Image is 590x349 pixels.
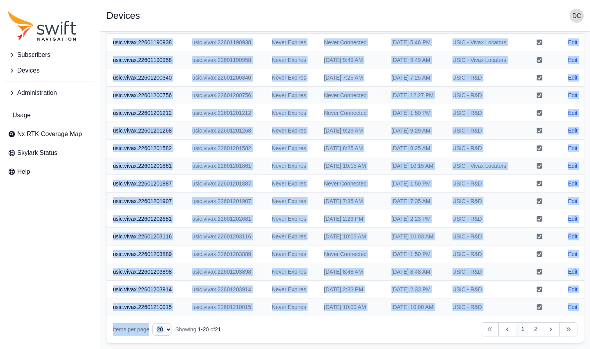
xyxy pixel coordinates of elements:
[107,51,186,69] th: usic.vivax.22601190958
[318,245,385,263] td: Never Connected
[266,263,318,281] td: Never Expires
[107,245,186,263] th: usic.vivax.22601203889
[107,157,186,175] th: usic.vivax.22601201861
[175,325,221,333] div: Showing of
[318,193,385,210] td: [DATE] 7:35 AM
[385,104,446,122] td: [DATE] 1:50 PM
[5,85,95,101] button: Administration
[318,51,385,69] td: [DATE] 9:49 AM
[17,148,57,158] span: Skylark Status
[446,87,520,104] td: USIC - R&D
[186,140,266,157] td: usic.vivax.22601201582
[446,193,520,210] td: USIC - R&D
[318,34,385,51] td: Never Connected
[186,157,266,175] td: usic.vivax.22601201861
[107,140,186,157] th: usic.vivax.22601201582
[568,91,577,99] a: Edit
[570,9,584,23] img: user photo
[107,298,186,316] th: usic.vivax.22601210015
[446,34,520,51] td: USIC - Vivax Locators
[446,175,520,193] td: USIC - R&D
[5,107,95,123] a: Usage
[318,122,385,140] td: [DATE] 9:29 AM
[568,109,577,117] a: Edit
[186,281,266,298] td: usic.vivax.22601203914
[266,228,318,245] td: Never Expires
[318,69,385,87] td: [DATE] 7:25 AM
[266,69,318,87] td: Never Expires
[186,87,266,104] td: usic.vivax.22601200756
[107,193,186,210] th: usic.vivax.22601201907
[385,157,446,175] td: [DATE] 10:15 AM
[446,104,520,122] td: USIC - R&D
[107,228,186,245] th: usic.vivax.22601203116
[568,162,577,170] a: Edit
[5,47,95,63] button: Subscribers
[107,11,140,20] h1: Devices
[385,122,446,140] td: [DATE] 9:29 AM
[318,157,385,175] td: [DATE] 10:15 AM
[568,127,577,135] a: Edit
[113,326,149,333] span: Items per page
[107,316,584,343] nav: Table navigation
[318,104,385,122] td: Never Connected
[568,74,577,82] a: Edit
[318,281,385,298] td: [DATE] 2:33 PM
[186,51,266,69] td: usic.vivax.22601190958
[186,298,266,316] td: usic.vivax.22601210015
[17,167,30,176] span: Help
[385,69,446,87] td: [DATE] 7:25 AM
[446,140,520,157] td: USIC - R&D
[107,175,186,193] th: usic.vivax.22601201887
[266,193,318,210] td: Never Expires
[568,144,577,152] a: Edit
[385,210,446,228] td: [DATE] 2:23 PM
[529,322,542,336] a: 2
[446,157,520,175] td: USIC - Vivax Locators
[446,51,520,69] td: USIC - Vivax Locators
[318,175,385,193] td: Never Connected
[385,263,446,281] td: [DATE] 8:48 AM
[385,281,446,298] td: [DATE] 2:33 PM
[516,322,529,336] a: 1
[107,87,186,104] th: usic.vivax.22601200756
[186,104,266,122] td: usic.vivax.22601201212
[5,63,95,78] button: Devices
[266,245,318,263] td: Never Expires
[318,87,385,104] td: Never Connected
[446,122,520,140] td: USIC - R&D
[186,210,266,228] td: usic.vivax.22601202681
[446,210,520,228] td: USIC - R&D
[107,281,186,298] th: usic.vivax.22601203914
[107,34,186,51] th: usic.vivax.22601190938
[215,326,221,333] span: 21
[198,326,209,333] span: 1 - 20
[446,228,520,245] td: USIC - R&D
[266,34,318,51] td: Never Expires
[17,129,82,139] span: Nx RTK Coverage Map
[17,50,50,60] span: Subscribers
[568,197,577,205] a: Edit
[385,51,446,69] td: [DATE] 9:49 AM
[266,140,318,157] td: Never Expires
[186,69,266,87] td: usic.vivax.22601200340
[318,210,385,228] td: [DATE] 2:23 PM
[107,263,186,281] th: usic.vivax.22601203898
[385,140,446,157] td: [DATE] 8:25 AM
[568,38,577,46] a: Edit
[5,145,95,161] a: Skylark Status
[385,87,446,104] td: [DATE] 12:27 PM
[266,51,318,69] td: Never Expires
[568,215,577,223] a: Edit
[446,263,520,281] td: USIC - R&D
[186,245,266,263] td: usic.vivax.22601203889
[266,122,318,140] td: Never Expires
[5,164,95,180] a: Help
[186,175,266,193] td: usic.vivax.22601201887
[5,126,95,142] a: Nx RTK Coverage Map
[446,281,520,298] td: USIC - R&D
[107,69,186,87] th: usic.vivax.22601200340
[318,263,385,281] td: [DATE] 8:48 AM
[186,263,266,281] td: usic.vivax.22601203898
[568,233,577,240] a: Edit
